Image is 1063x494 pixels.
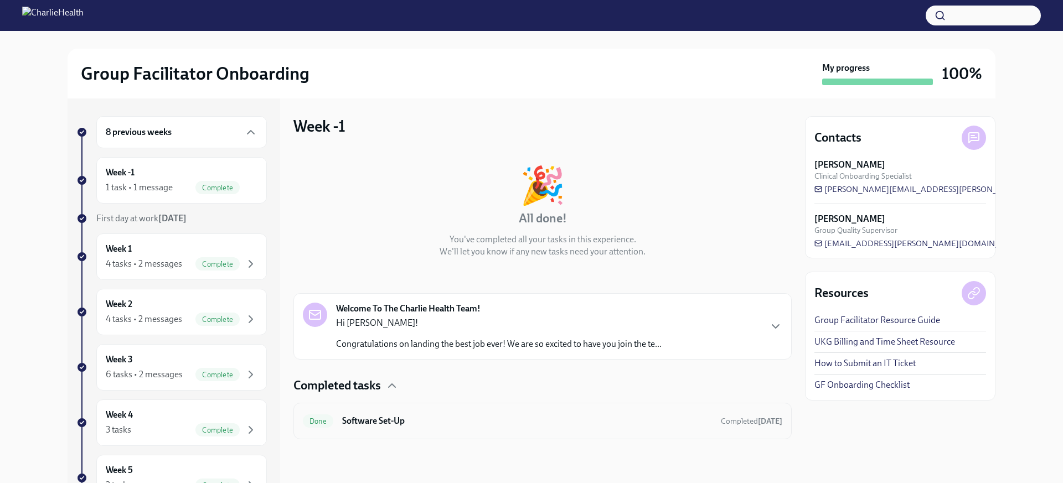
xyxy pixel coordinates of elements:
[195,426,240,434] span: Complete
[106,258,182,270] div: 4 tasks • 2 messages
[76,289,267,335] a: Week 24 tasks • 2 messagesComplete
[303,412,782,430] a: DoneSoftware Set-UpCompleted[DATE]
[195,371,240,379] span: Complete
[106,126,172,138] h6: 8 previous weeks
[814,225,897,236] span: Group Quality Supervisor
[106,243,132,255] h6: Week 1
[106,167,135,179] h6: Week -1
[158,213,187,223] strong: [DATE]
[721,417,782,426] span: Completed
[106,353,133,366] h6: Week 3
[76,399,267,446] a: Week 43 tasksComplete
[814,159,885,171] strong: [PERSON_NAME]
[76,233,267,280] a: Week 14 tasks • 2 messagesComplete
[106,464,133,476] h6: Week 5
[336,303,481,315] strong: Welcome To The Charlie Health Team!
[106,368,183,381] div: 6 tasks • 2 messages
[520,167,565,204] div: 🎉
[293,377,381,394] h4: Completed tasks
[303,417,333,425] span: Done
[450,233,636,246] p: You've completed all your tasks in this experience.
[106,181,173,194] div: 1 task • 1 message
[814,379,910,391] a: GF Onboarding Checklist
[195,481,240,490] span: Complete
[519,210,567,227] h4: All done!
[814,336,955,348] a: UKG Billing and Time Sheet Resource
[106,479,131,491] div: 2 tasks
[293,116,345,136] h3: Week -1
[814,238,1026,249] a: [EMAIL_ADDRESS][PERSON_NAME][DOMAIN_NAME]
[814,357,916,370] a: How to Submit an IT Ticket
[106,409,133,421] h6: Week 4
[96,213,187,223] span: First day at work
[814,314,940,326] a: Group Facilitator Resource Guide
[76,344,267,391] a: Week 36 tasks • 2 messagesComplete
[195,315,240,324] span: Complete
[814,213,885,225] strong: [PERSON_NAME]
[76,212,267,225] a: First day at work[DATE]
[81,63,309,85] h2: Group Facilitator Onboarding
[106,313,182,325] div: 4 tasks • 2 messages
[195,260,240,268] span: Complete
[822,62,870,74] strong: My progress
[96,116,267,148] div: 8 previous weeks
[195,184,240,192] span: Complete
[336,317,662,329] p: Hi [PERSON_NAME]!
[293,377,792,394] div: Completed tasks
[758,417,782,426] strong: [DATE]
[336,338,662,350] p: Congratulations on landing the best job ever! We are so excited to have you join the te...
[106,298,132,310] h6: Week 2
[440,246,646,258] p: We'll let you know if any new tasks need your attention.
[76,157,267,204] a: Week -11 task • 1 messageComplete
[106,424,131,436] div: 3 tasks
[814,129,861,146] h4: Contacts
[721,416,782,427] span: July 26th, 2025 17:37
[814,285,869,301] h4: Resources
[942,64,982,84] h3: 100%
[814,171,912,181] span: Clinical Onboarding Specialist
[22,7,84,24] img: CharlieHealth
[342,415,712,427] h6: Software Set-Up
